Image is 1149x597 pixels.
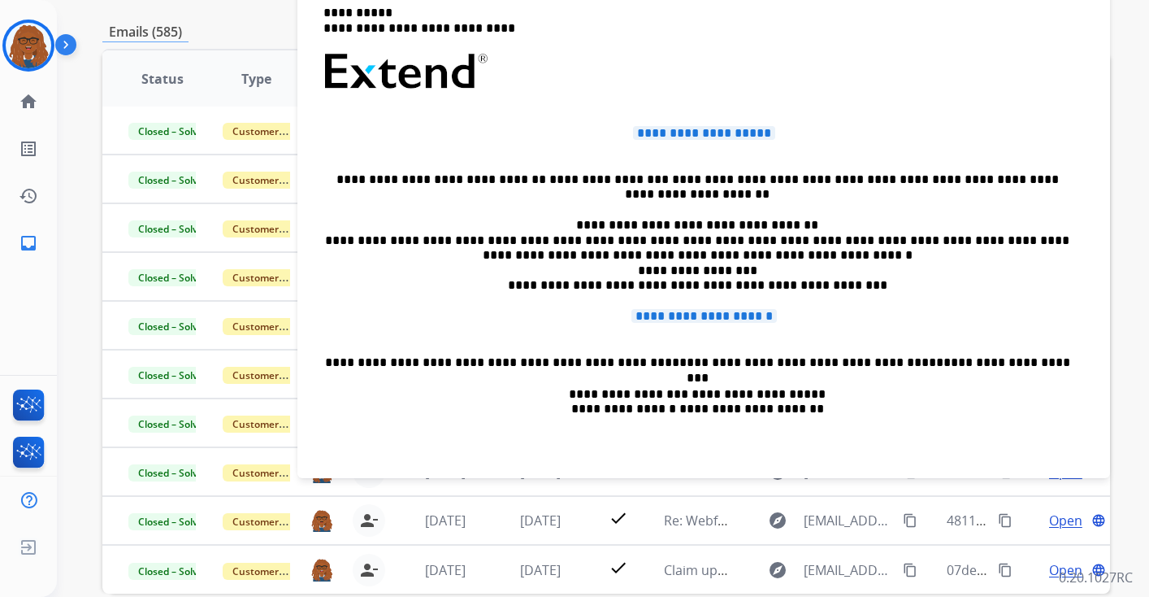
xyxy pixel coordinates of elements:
mat-icon: inbox [19,233,38,253]
mat-icon: explore [768,511,787,530]
mat-icon: language [1091,563,1106,577]
span: [DATE] [425,512,466,529]
mat-icon: person_remove [359,560,379,580]
mat-icon: history [19,186,38,206]
span: [EMAIL_ADDRESS][DOMAIN_NAME] [804,511,895,530]
img: agent-avatar [310,558,332,582]
span: Customer Support [223,123,328,140]
span: [DATE] [520,512,561,529]
span: Status [141,69,184,89]
span: Claim update [664,561,745,579]
img: avatar [6,23,51,68]
p: Emails (585) [102,22,189,42]
mat-icon: person_remove [359,511,379,530]
mat-icon: check [609,508,628,528]
span: Customer Support [223,220,328,237]
mat-icon: explore [768,560,787,580]
span: Customer Support [223,513,328,530]
span: Closed – Solved [128,513,219,530]
span: [DATE] [425,561,466,579]
mat-icon: list_alt [19,139,38,159]
span: Customer Support [223,563,328,580]
span: [DATE] [520,561,561,579]
img: agent-avatar [310,509,332,533]
span: Customer Support [223,269,328,286]
span: Closed – Solved [128,367,219,384]
span: Customer Support [223,172,328,189]
span: Closed – Solved [128,416,219,433]
span: Closed – Solved [128,123,219,140]
mat-icon: check [609,558,628,577]
mat-icon: language [1091,513,1106,528]
p: 0.20.1027RC [1059,568,1133,587]
span: Closed – Solved [128,318,219,335]
span: Customer Support [223,416,328,433]
span: Closed – Solved [128,220,219,237]
mat-icon: content_copy [903,563,917,577]
span: Type [241,69,271,89]
span: Re: Webform from [EMAIL_ADDRESS][DOMAIN_NAME] on [DATE] [664,512,1054,529]
span: Closed – Solved [128,172,219,189]
span: Customer Support [223,464,328,482]
span: Customer Support [223,318,328,335]
span: Open [1049,560,1082,580]
span: Closed – Solved [128,563,219,580]
span: Closed – Solved [128,464,219,482]
mat-icon: content_copy [998,513,1012,528]
mat-icon: content_copy [903,513,917,528]
span: Closed – Solved [128,269,219,286]
span: Customer Support [223,367,328,384]
mat-icon: content_copy [998,563,1012,577]
mat-icon: home [19,92,38,111]
span: [EMAIL_ADDRESS][DOMAIN_NAME] [804,560,895,580]
span: Open [1049,511,1082,530]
